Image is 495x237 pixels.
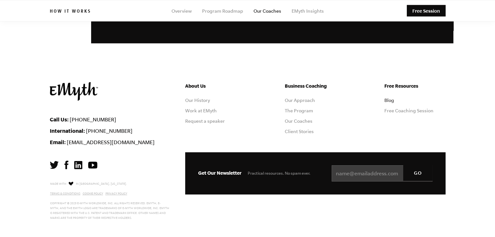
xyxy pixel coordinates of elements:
[185,118,225,124] a: Request a speaker
[285,129,314,134] a: Client Stories
[332,165,433,181] input: name@emailaddress.com
[50,82,98,101] img: EMyth
[462,206,495,237] iframe: Chat Widget
[86,128,132,134] a: [PHONE_NUMBER]
[292,8,324,14] a: EMyth Insights
[50,128,85,134] strong: International:
[50,116,69,122] strong: Call Us:
[202,8,243,14] a: Program Roadmap
[185,82,246,90] h5: About Us
[285,108,313,113] a: The Program
[50,192,80,195] a: Terms & Conditions
[67,139,155,145] a: [EMAIL_ADDRESS][DOMAIN_NAME]
[83,192,103,195] a: Cookie Policy
[74,161,82,169] img: LinkedIn
[254,8,281,14] a: Our Coaches
[384,108,433,113] a: Free Coaching Session
[50,139,66,145] strong: Email:
[64,161,68,169] img: Facebook
[248,171,310,176] span: Practical resources. No spam ever.
[105,192,127,195] a: Privacy Policy
[285,118,312,124] a: Our Coaches
[69,181,73,186] img: Love
[384,82,446,90] h5: Free Resources
[50,181,170,220] p: Made with in [GEOGRAPHIC_DATA], [US_STATE]. Copyright © 2025 E-Myth Worldwide, Inc. All rights re...
[285,98,315,103] a: Our Approach
[185,108,217,113] a: Work at EMyth
[88,162,97,168] img: YouTube
[198,170,241,176] span: Get Our Newsletter
[70,117,116,122] a: [PHONE_NUMBER]
[384,98,394,103] a: Blog
[403,165,433,181] input: GO
[285,82,346,90] h5: Business Coaching
[50,161,59,169] img: Twitter
[50,9,91,15] h6: How it works
[172,8,192,14] a: Overview
[407,5,446,17] a: Free Session
[185,98,210,103] a: Our History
